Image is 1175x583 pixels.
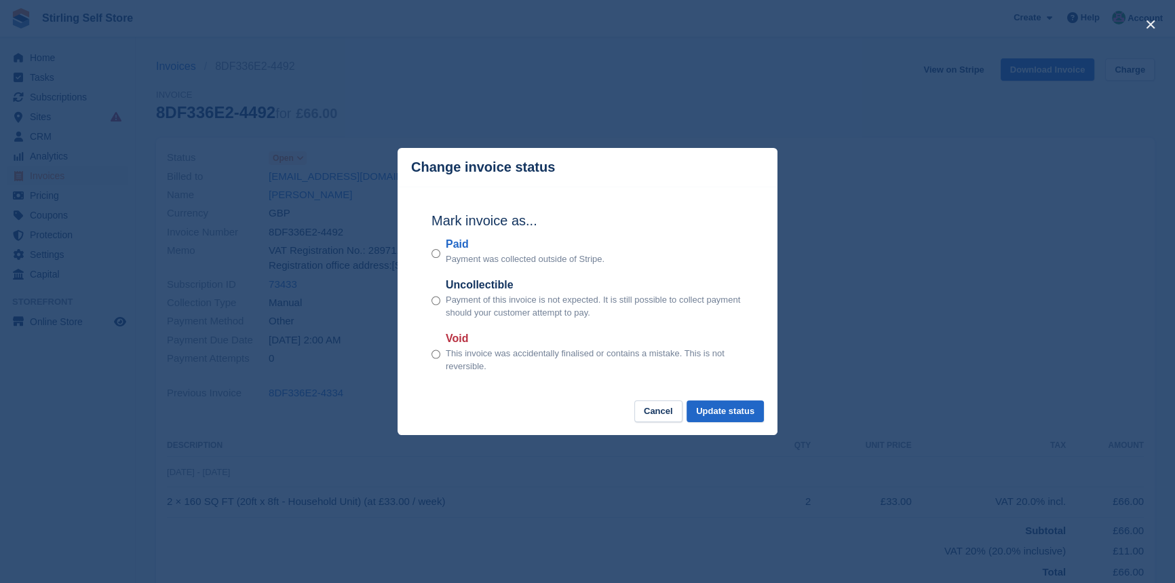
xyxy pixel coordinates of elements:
p: Change invoice status [411,159,555,175]
label: Void [446,331,744,347]
label: Paid [446,236,604,252]
label: Uncollectible [446,277,744,293]
button: close [1140,14,1161,35]
p: Payment was collected outside of Stripe. [446,252,604,266]
p: Payment of this invoice is not expected. It is still possible to collect payment should your cust... [446,293,744,320]
button: Update status [687,400,764,423]
h2: Mark invoice as... [431,210,744,231]
button: Cancel [634,400,682,423]
p: This invoice was accidentally finalised or contains a mistake. This is not reversible. [446,347,744,373]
